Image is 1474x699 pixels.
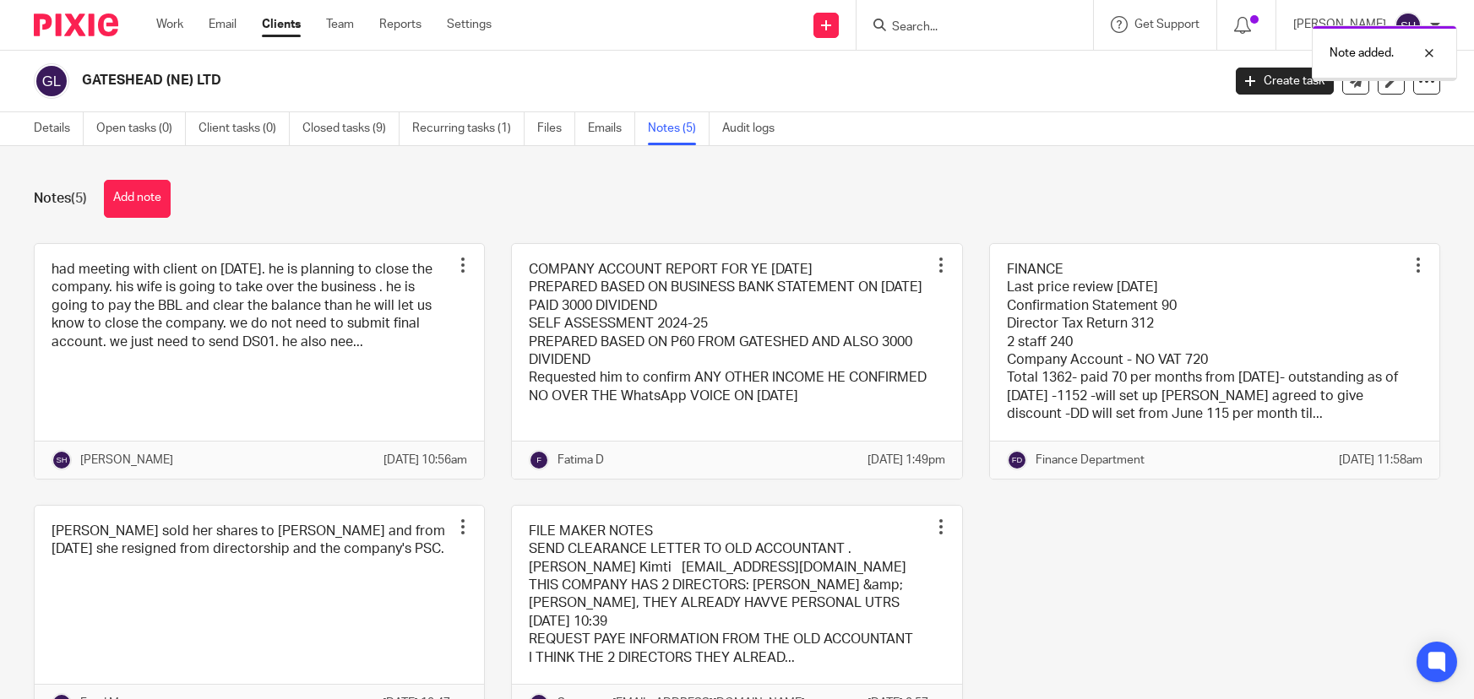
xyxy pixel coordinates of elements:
h2: GATESHEAD (NE) LTD [82,72,985,89]
p: Finance Department [1036,452,1145,469]
h1: Notes [34,190,87,208]
p: [DATE] 11:58am [1339,452,1422,469]
p: [PERSON_NAME] [80,452,173,469]
a: Open tasks (0) [96,112,186,145]
img: svg%3E [1395,12,1422,39]
a: Reports [379,16,422,33]
a: Closed tasks (9) [302,112,400,145]
a: Client tasks (0) [199,112,290,145]
img: svg%3E [34,63,69,99]
a: Clients [262,16,301,33]
img: Pixie [34,14,118,36]
p: Fatima D [558,452,604,469]
img: svg%3E [1007,450,1027,470]
a: Files [537,112,575,145]
a: Work [156,16,183,33]
p: [DATE] 1:49pm [868,452,945,469]
a: Emails [588,112,635,145]
a: Email [209,16,237,33]
a: Details [34,112,84,145]
button: Add note [104,180,171,218]
a: Team [326,16,354,33]
a: Recurring tasks (1) [412,112,525,145]
span: (5) [71,192,87,205]
p: [DATE] 10:56am [383,452,467,469]
a: Create task [1236,68,1334,95]
img: svg%3E [529,450,549,470]
a: Audit logs [722,112,787,145]
a: Notes (5) [648,112,710,145]
img: svg%3E [52,450,72,470]
p: Note added. [1330,45,1394,62]
a: Settings [447,16,492,33]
